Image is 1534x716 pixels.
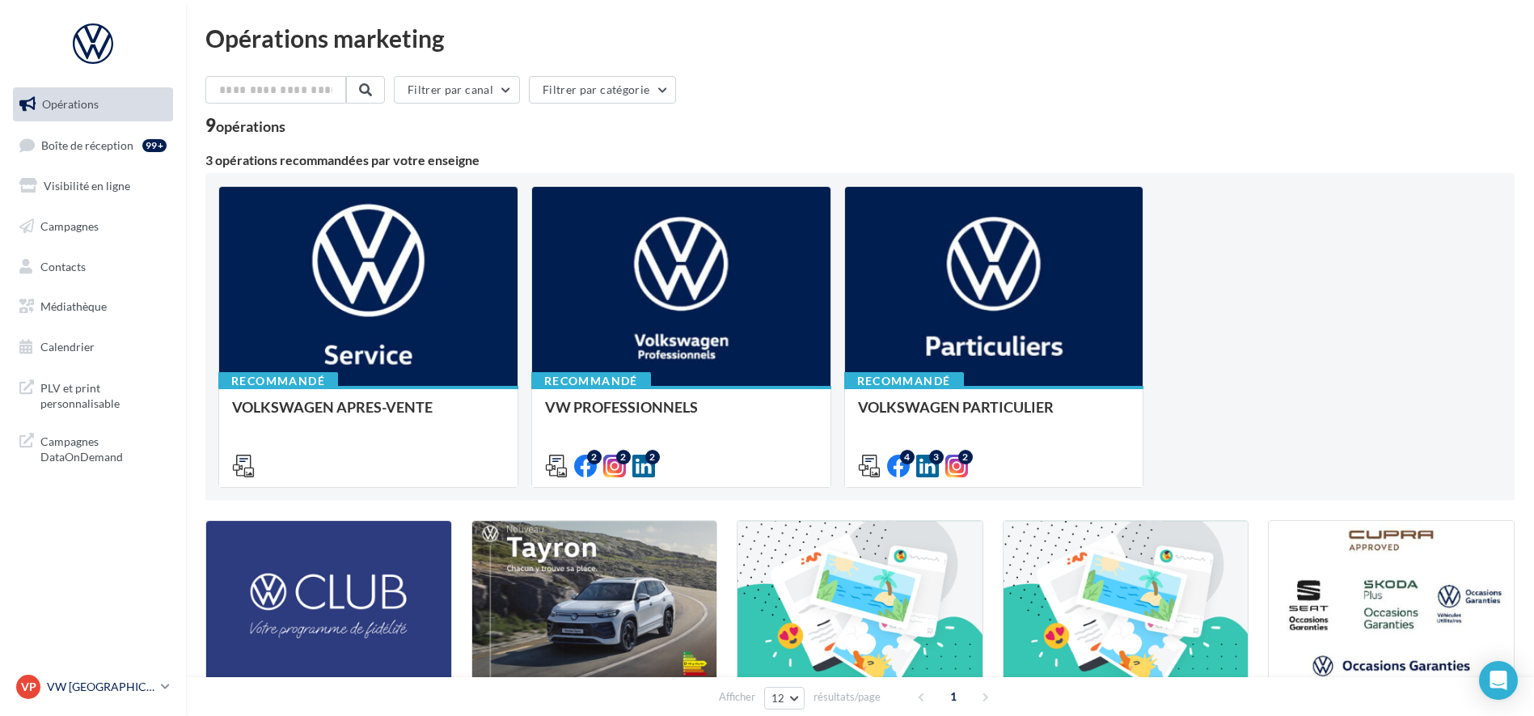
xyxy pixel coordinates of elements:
[529,76,676,104] button: Filtrer par catégorie
[645,450,660,464] div: 2
[205,154,1515,167] div: 3 opérations recommandées par votre enseigne
[1479,661,1518,700] div: Open Intercom Messenger
[10,330,176,364] a: Calendrier
[900,450,915,464] div: 4
[40,219,99,233] span: Campagnes
[40,430,167,465] span: Campagnes DataOnDemand
[40,299,107,313] span: Médiathèque
[41,138,133,151] span: Boîte de réception
[929,450,944,464] div: 3
[844,372,964,390] div: Recommandé
[587,450,602,464] div: 2
[771,692,785,705] span: 12
[40,259,86,273] span: Contacts
[10,290,176,324] a: Médiathèque
[10,210,176,244] a: Campagnes
[545,398,698,416] span: VW PROFESSIONNELS
[218,372,338,390] div: Recommandé
[394,76,520,104] button: Filtrer par canal
[940,684,966,710] span: 1
[47,679,154,695] p: VW [GEOGRAPHIC_DATA] 13
[42,97,99,111] span: Opérations
[40,377,167,412] span: PLV et print personnalisable
[10,169,176,203] a: Visibilité en ligne
[44,179,130,193] span: Visibilité en ligne
[764,687,805,710] button: 12
[232,398,433,416] span: VOLKSWAGEN APRES-VENTE
[205,117,285,134] div: 9
[616,450,631,464] div: 2
[40,340,95,354] span: Calendrier
[10,87,176,121] a: Opérations
[10,250,176,284] a: Contacts
[531,372,651,390] div: Recommandé
[216,119,285,133] div: opérations
[10,371,176,418] a: PLV et print personnalisable
[813,689,881,705] span: résultats/page
[858,398,1054,416] span: VOLKSWAGEN PARTICULIER
[958,450,973,464] div: 2
[142,139,167,152] div: 99+
[719,689,755,705] span: Afficher
[10,128,176,163] a: Boîte de réception99+
[10,424,176,472] a: Campagnes DataOnDemand
[13,672,173,702] a: VP VW [GEOGRAPHIC_DATA] 13
[205,26,1515,50] div: Opérations marketing
[21,679,36,695] span: VP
